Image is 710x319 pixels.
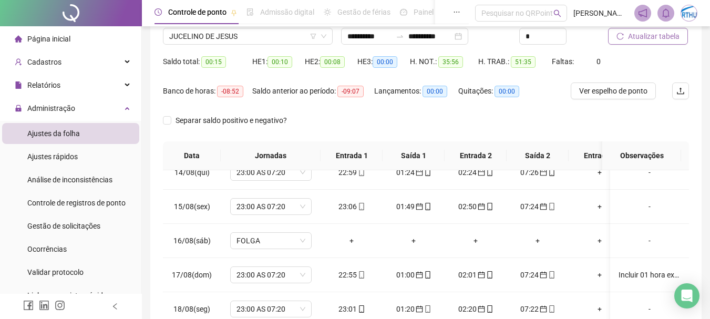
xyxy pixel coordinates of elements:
[619,201,681,212] div: -
[305,56,357,68] div: HE 2:
[174,168,210,177] span: 14/08(qui)
[357,56,410,68] div: HE 3:
[453,269,498,281] div: 02:01
[169,28,326,44] span: JUCELINO DE JESUS
[445,141,507,170] th: Entrada 2
[168,8,227,16] span: Controle de ponto
[415,169,423,176] span: calendar
[453,167,498,178] div: 02:24
[681,5,697,21] img: 48594
[267,56,292,68] span: 00:10
[611,150,673,161] span: Observações
[236,199,305,214] span: 23:00 AS 07:20
[111,303,119,310] span: left
[547,203,555,210] span: mobile
[579,85,647,97] span: Ver espelho de ponto
[477,305,485,313] span: calendar
[27,58,61,66] span: Cadastros
[15,81,22,89] span: file
[391,235,436,246] div: +
[329,201,374,212] div: 23:06
[485,169,493,176] span: mobile
[174,202,210,211] span: 15/08(sex)
[515,269,560,281] div: 07:24
[383,141,445,170] th: Saída 1
[15,105,22,112] span: lock
[163,56,252,68] div: Saldo total:
[27,199,126,207] span: Controle de registros de ponto
[577,303,622,315] div: +
[217,86,243,97] span: -08:52
[674,283,699,308] div: Open Intercom Messenger
[569,141,631,170] th: Entrada 3
[552,57,575,66] span: Faltas:
[507,141,569,170] th: Saída 2
[608,28,688,45] button: Atualizar tabela
[477,203,485,210] span: calendar
[163,141,221,170] th: Data
[246,8,254,16] span: file-done
[539,203,547,210] span: calendar
[477,271,485,279] span: calendar
[27,152,78,161] span: Ajustes rápidos
[628,30,680,42] span: Atualizar tabela
[252,85,374,97] div: Saldo anterior ao período:
[27,222,100,230] span: Gestão de solicitações
[221,141,321,170] th: Jornadas
[477,169,485,176] span: calendar
[391,201,436,212] div: 01:49
[252,56,305,68] div: HE 1:
[547,305,555,313] span: mobile
[27,176,112,184] span: Análise de inconsistências
[231,9,237,16] span: pushpin
[321,141,383,170] th: Entrada 1
[373,56,397,68] span: 00:00
[619,303,681,315] div: -
[515,201,560,212] div: 07:24
[201,56,226,68] span: 00:15
[619,269,681,281] div: Incluir 01 hora extra a 100% - referente a domingo - das 23:00 as 00:00
[320,56,345,68] span: 00:08
[547,169,555,176] span: mobile
[515,235,560,246] div: +
[619,235,681,246] div: -
[357,169,365,176] span: mobile
[236,267,305,283] span: 23:00 AS 07:20
[438,56,463,68] span: 35:56
[539,169,547,176] span: calendar
[414,8,455,16] span: Painel do DP
[173,236,211,245] span: 16/08(sáb)
[321,33,327,39] span: down
[329,269,374,281] div: 22:55
[511,56,536,68] span: 51:35
[236,301,305,317] span: 23:00 AS 07:20
[423,305,431,313] span: mobile
[27,245,67,253] span: Ocorrências
[458,85,532,97] div: Quitações:
[391,167,436,178] div: 01:24
[415,271,423,279] span: calendar
[391,269,436,281] div: 01:00
[485,203,493,210] span: mobile
[577,167,622,178] div: +
[374,85,458,97] div: Lançamentos:
[15,35,22,43] span: home
[173,305,210,313] span: 18/08(seg)
[515,167,560,178] div: 07:26
[329,167,374,178] div: 22:59
[337,8,390,16] span: Gestão de férias
[577,201,622,212] div: +
[553,9,561,17] span: search
[391,303,436,315] div: 01:20
[571,83,656,99] button: Ver espelho de ponto
[453,201,498,212] div: 02:50
[27,291,107,300] span: Link para registro rápido
[27,268,84,276] span: Validar protocolo
[236,233,305,249] span: FOLGA
[453,235,498,246] div: +
[357,203,365,210] span: mobile
[27,104,75,112] span: Administração
[396,32,404,40] span: to
[423,271,431,279] span: mobile
[616,33,624,40] span: reload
